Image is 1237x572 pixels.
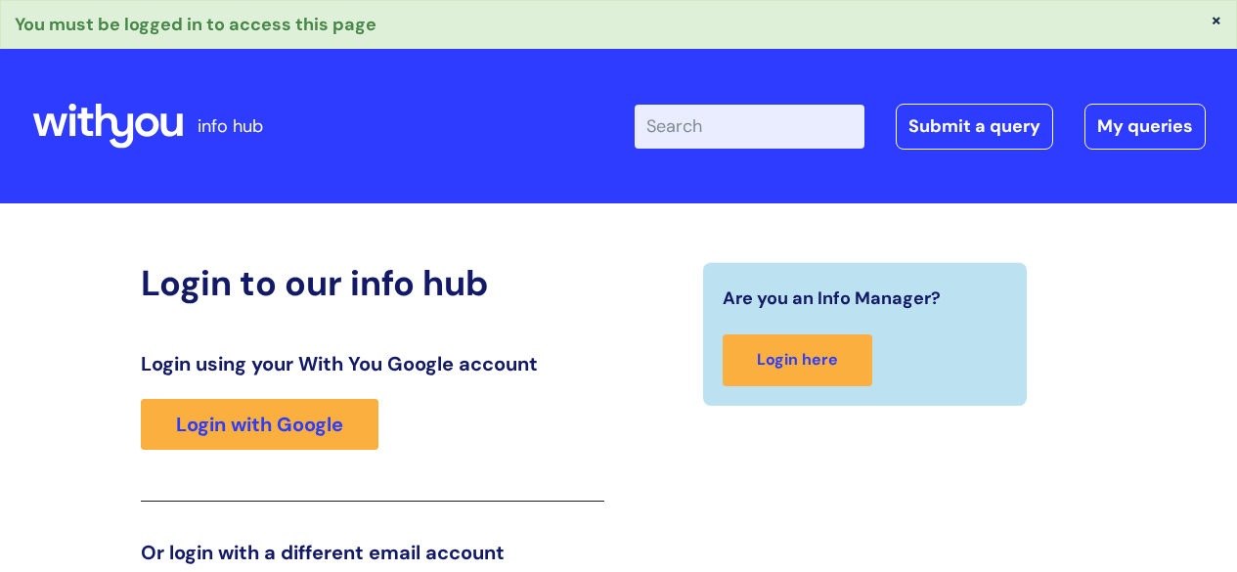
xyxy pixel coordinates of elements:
[723,283,941,314] span: Are you an Info Manager?
[896,104,1053,149] a: Submit a query
[141,262,604,304] h2: Login to our info hub
[141,399,378,450] a: Login with Google
[141,352,604,375] h3: Login using your With You Google account
[723,334,872,386] a: Login here
[198,110,263,142] p: info hub
[635,105,864,148] input: Search
[141,541,604,564] h3: Or login with a different email account
[1084,104,1206,149] a: My queries
[1211,11,1222,28] button: ×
